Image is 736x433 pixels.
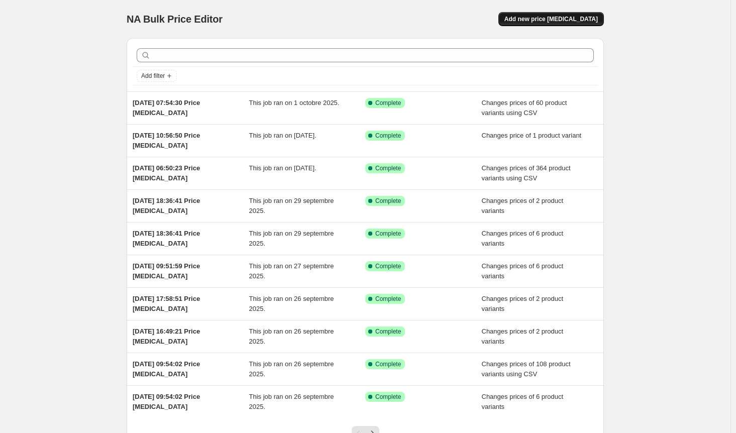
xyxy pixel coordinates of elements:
[133,197,200,214] span: [DATE] 18:36:41 Price [MEDICAL_DATA]
[133,295,200,312] span: [DATE] 17:58:51 Price [MEDICAL_DATA]
[375,132,401,140] span: Complete
[482,295,564,312] span: Changes prices of 2 product variants
[482,360,571,378] span: Changes prices of 108 product variants using CSV
[137,70,177,82] button: Add filter
[133,328,200,345] span: [DATE] 16:49:21 Price [MEDICAL_DATA]
[133,132,200,149] span: [DATE] 10:56:50 Price [MEDICAL_DATA]
[498,12,604,26] button: Add new price [MEDICAL_DATA]
[249,164,317,172] span: This job ran on [DATE].
[249,295,334,312] span: This job ran on 26 septembre 2025.
[375,360,401,368] span: Complete
[375,328,401,336] span: Complete
[482,328,564,345] span: Changes prices of 2 product variants
[249,197,334,214] span: This job ran on 29 septembre 2025.
[375,99,401,107] span: Complete
[249,132,317,139] span: This job ran on [DATE].
[375,262,401,270] span: Complete
[482,230,564,247] span: Changes prices of 6 product variants
[249,328,334,345] span: This job ran on 26 septembre 2025.
[249,262,334,280] span: This job ran on 27 septembre 2025.
[141,72,165,80] span: Add filter
[482,99,567,117] span: Changes prices of 60 product variants using CSV
[127,14,223,25] span: NA Bulk Price Editor
[375,393,401,401] span: Complete
[133,360,200,378] span: [DATE] 09:54:02 Price [MEDICAL_DATA]
[133,230,200,247] span: [DATE] 18:36:41 Price [MEDICAL_DATA]
[133,164,200,182] span: [DATE] 06:50:23 Price [MEDICAL_DATA]
[133,99,200,117] span: [DATE] 07:54:30 Price [MEDICAL_DATA]
[133,393,200,410] span: [DATE] 09:54:02 Price [MEDICAL_DATA]
[482,393,564,410] span: Changes prices of 6 product variants
[482,164,571,182] span: Changes prices of 364 product variants using CSV
[375,230,401,238] span: Complete
[482,197,564,214] span: Changes prices of 2 product variants
[504,15,598,23] span: Add new price [MEDICAL_DATA]
[133,262,200,280] span: [DATE] 09:51:59 Price [MEDICAL_DATA]
[249,360,334,378] span: This job ran on 26 septembre 2025.
[249,230,334,247] span: This job ran on 29 septembre 2025.
[482,132,582,139] span: Changes price of 1 product variant
[375,164,401,172] span: Complete
[249,99,340,106] span: This job ran on 1 octobre 2025.
[375,295,401,303] span: Complete
[375,197,401,205] span: Complete
[482,262,564,280] span: Changes prices of 6 product variants
[249,393,334,410] span: This job ran on 26 septembre 2025.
